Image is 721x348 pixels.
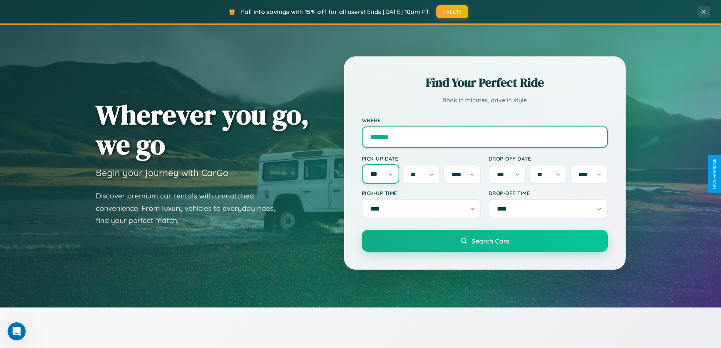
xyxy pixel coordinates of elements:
[472,237,509,245] span: Search Cars
[489,190,608,196] label: Drop-off Time
[96,167,229,178] h3: Begin your journey with CarGo
[712,159,717,189] div: Give Feedback
[241,8,431,16] span: Fall into savings with 15% off for all users! Ends [DATE] 10am PT.
[362,117,608,123] label: Where
[362,95,608,106] p: Book in minutes, drive in style
[96,100,309,159] h1: Wherever you go, we go
[362,74,608,91] h2: Find Your Perfect Ride
[362,155,481,162] label: Pick-up Date
[489,155,608,162] label: Drop-off Date
[8,322,26,340] iframe: Intercom live chat
[96,190,285,227] p: Discover premium car rentals with unmatched convenience. From luxury vehicles to everyday rides, ...
[362,190,481,196] label: Pick-up Time
[362,230,608,252] button: Search Cars
[436,5,468,18] button: FALL15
